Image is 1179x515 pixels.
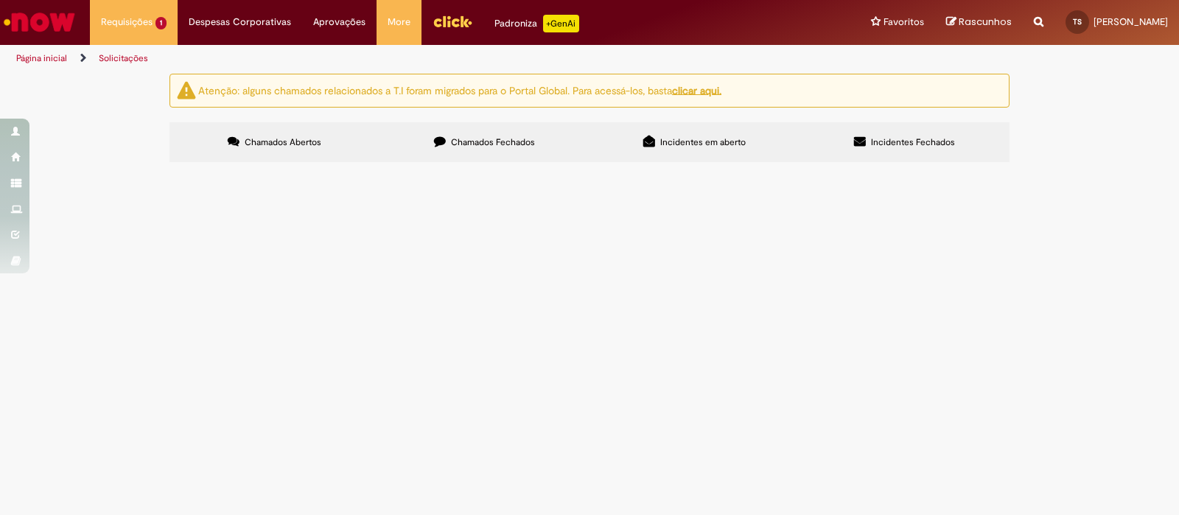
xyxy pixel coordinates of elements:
span: Incidentes Fechados [871,136,955,148]
span: Favoritos [884,15,924,29]
ng-bind-html: Atenção: alguns chamados relacionados a T.I foram migrados para o Portal Global. Para acessá-los,... [198,83,721,97]
img: ServiceNow [1,7,77,37]
p: +GenAi [543,15,579,32]
span: Rascunhos [959,15,1012,29]
span: Requisições [101,15,153,29]
ul: Trilhas de página [11,45,775,72]
img: click_logo_yellow_360x200.png [433,10,472,32]
a: Rascunhos [946,15,1012,29]
span: [PERSON_NAME] [1094,15,1168,28]
a: Página inicial [16,52,67,64]
span: Chamados Abertos [245,136,321,148]
span: More [388,15,410,29]
a: clicar aqui. [672,83,721,97]
span: Incidentes em aberto [660,136,746,148]
span: Chamados Fechados [451,136,535,148]
span: TS [1073,17,1082,27]
span: 1 [155,17,167,29]
span: Despesas Corporativas [189,15,291,29]
div: Padroniza [494,15,579,32]
a: Solicitações [99,52,148,64]
span: Aprovações [313,15,365,29]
